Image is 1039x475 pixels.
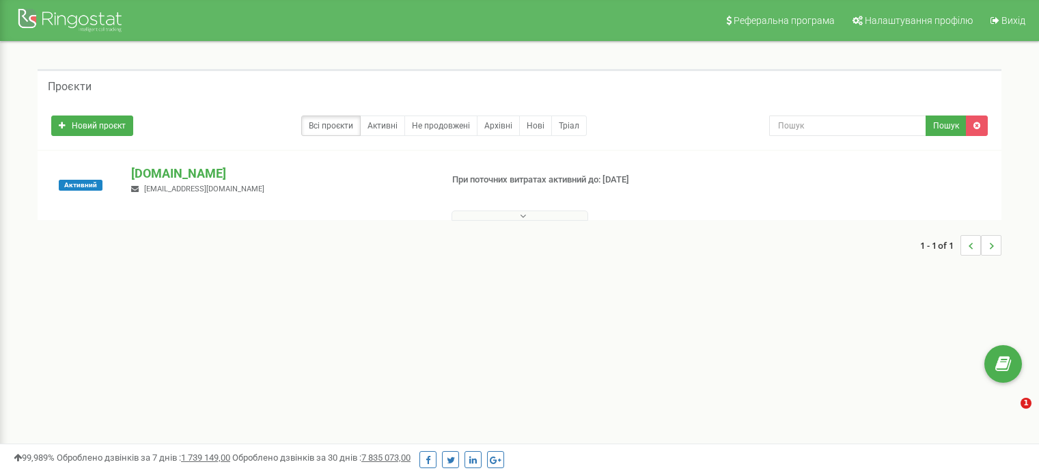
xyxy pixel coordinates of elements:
[734,15,835,26] span: Реферальна програма
[926,116,967,136] button: Пошук
[57,452,230,463] span: Оброблено дзвінків за 7 днів :
[477,116,520,136] a: Архівні
[519,116,552,136] a: Нові
[360,116,405,136] a: Активні
[404,116,477,136] a: Не продовжені
[131,165,430,182] p: [DOMAIN_NAME]
[181,452,230,463] u: 1 739 149,00
[59,180,102,191] span: Активний
[1001,15,1025,26] span: Вихід
[865,15,973,26] span: Налаштування профілю
[452,174,671,187] p: При поточних витратах активний до: [DATE]
[1021,398,1031,409] span: 1
[232,452,411,463] span: Оброблено дзвінків за 30 днів :
[144,185,264,193] span: [EMAIL_ADDRESS][DOMAIN_NAME]
[920,235,960,256] span: 1 - 1 of 1
[551,116,587,136] a: Тріал
[48,81,92,93] h5: Проєкти
[361,452,411,463] u: 7 835 073,00
[14,452,55,463] span: 99,989%
[769,116,926,136] input: Пошук
[51,116,133,136] a: Новий проєкт
[920,221,1001,269] nav: ...
[301,116,361,136] a: Всі проєкти
[993,398,1025,431] iframe: Intercom live chat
